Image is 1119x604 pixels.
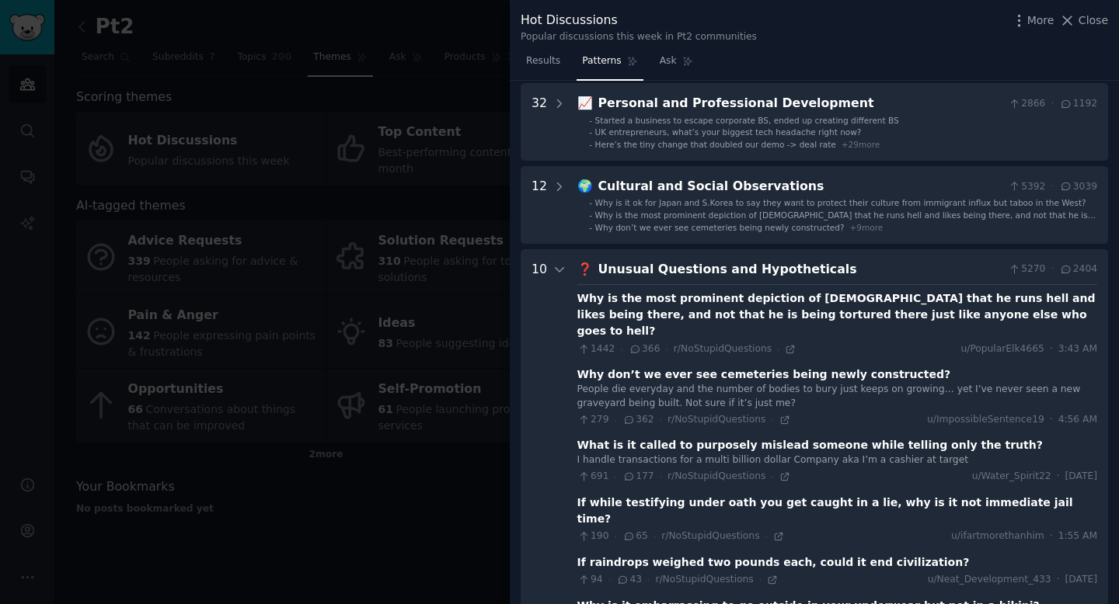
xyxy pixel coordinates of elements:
div: - [589,139,592,150]
span: u/ifartmorethanhim [951,529,1044,543]
span: · [614,415,616,425]
span: Started a business to escape corporate BS, ended up creating different BS [595,116,899,125]
div: - [589,222,592,233]
span: 5270 [1008,262,1046,276]
div: - [589,197,592,208]
span: u/Neat_Development_433 [928,573,1051,587]
div: Hot Discussions [521,11,757,30]
span: [DATE] [1065,470,1097,484]
span: u/PopularElk4665 [960,342,1044,356]
span: Why is it ok for Japan and S.Korea to say they want to protect their culture from immigrant influ... [595,198,1086,207]
span: · [1051,180,1054,194]
span: 362 [622,413,654,427]
span: · [665,344,668,355]
div: Popular discussions this week in Pt2 communities [521,30,757,44]
span: Ask [660,54,677,68]
div: If while testifying under oath you get caught in a lie, why is it not immediate jail time? [577,495,1097,527]
span: · [1051,97,1054,111]
span: 94 [577,573,603,587]
div: - [589,115,592,126]
span: Here’s the tiny change that doubled our demo -> deal rate [595,140,836,149]
span: 📈 [577,95,593,110]
div: I handle transactions for a multi billion dollar Company aka I’m a cashier at target [577,453,1097,467]
div: Why don’t we ever see cemeteries being newly constructed? [577,366,951,383]
div: 32 [532,94,547,150]
span: · [660,471,662,482]
span: 2866 [1008,97,1046,111]
div: What is it called to purposely mislead someone while telling only the truth? [577,437,1043,453]
span: + 9 more [850,223,884,232]
span: 43 [616,573,642,587]
span: 4:56 AM [1058,413,1097,427]
span: 1192 [1059,97,1097,111]
span: 2404 [1059,262,1097,276]
span: · [1057,470,1060,484]
span: u/Water_Spirit22 [972,470,1051,484]
span: r/NoStupidQuestions [661,530,759,541]
button: Close [1059,12,1108,29]
span: 1:55 AM [1058,529,1097,543]
span: + 29 more [842,140,880,149]
div: If raindrops weighed two pounds each, could it end civilization? [577,554,970,571]
span: Patterns [582,54,621,68]
span: · [1050,342,1053,356]
span: ❓ [577,262,593,276]
span: · [1050,529,1053,543]
div: Cultural and Social Observations [598,177,1002,196]
span: · [608,574,611,585]
span: · [1057,573,1060,587]
span: Close [1079,12,1108,29]
span: 279 [577,413,609,427]
span: 1442 [577,342,615,356]
span: 65 [622,529,648,543]
span: · [620,344,622,355]
span: · [765,531,768,542]
span: · [647,574,650,585]
div: Why is the most prominent depiction of [DEMOGRAPHIC_DATA] that he runs hell and likes being there... [577,290,1097,339]
span: 3:43 AM [1058,342,1097,356]
div: Personal and Professional Development [598,94,1002,113]
span: More [1027,12,1055,29]
div: Unusual Questions and Hypotheticals [598,260,1002,279]
a: Results [521,49,566,81]
span: · [771,415,773,425]
a: Ask [654,49,699,81]
span: [DATE] [1065,573,1097,587]
span: 5392 [1008,180,1046,194]
div: - [589,127,592,137]
span: 190 [577,529,609,543]
span: · [759,574,762,585]
span: · [614,471,616,482]
span: 691 [577,470,609,484]
span: 🌍 [577,179,593,193]
span: u/ImpossibleSentence19 [927,413,1044,427]
span: · [777,344,779,355]
div: People die everyday and the number of bodies to bury just keeps on growing… yet I’ve never seen a... [577,383,1097,410]
span: 3039 [1059,180,1097,194]
span: · [614,531,616,542]
span: 177 [622,470,654,484]
span: r/NoStupidQuestions [668,414,765,425]
span: · [1051,262,1054,276]
span: · [771,471,773,482]
span: r/NoStupidQuestions [668,470,765,481]
div: - [589,210,592,220]
span: r/NoStupidQuestions [655,574,753,585]
button: More [1011,12,1055,29]
span: r/NoStupidQuestions [674,343,772,354]
span: · [660,415,662,425]
span: 366 [629,342,661,356]
span: Results [526,54,560,68]
span: Why is the most prominent depiction of [DEMOGRAPHIC_DATA] that he runs hell and likes being there... [595,210,1096,231]
span: Why don’t we ever see cemeteries being newly constructed? [595,223,845,232]
span: · [1050,413,1053,427]
a: Patterns [577,49,643,81]
div: 12 [532,177,547,233]
span: UK entrepreneurs, what’s your biggest tech headache right now? [595,127,862,137]
span: · [654,531,656,542]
